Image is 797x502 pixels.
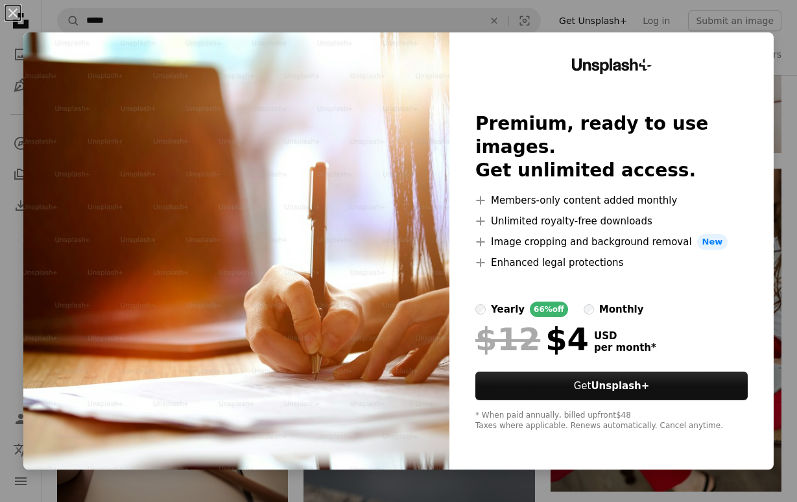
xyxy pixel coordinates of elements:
[475,322,589,356] div: $4
[491,302,525,317] div: yearly
[475,213,748,229] li: Unlimited royalty-free downloads
[594,330,656,342] span: USD
[599,302,644,317] div: monthly
[475,304,486,315] input: yearly66%off
[475,112,748,182] h2: Premium, ready to use images. Get unlimited access.
[475,322,540,356] span: $12
[697,234,728,250] span: New
[591,380,649,392] strong: Unsplash+
[530,302,568,317] div: 66% off
[475,411,748,431] div: * When paid annually, billed upfront $48 Taxes where applicable. Renews automatically. Cancel any...
[475,372,748,400] button: GetUnsplash+
[475,255,748,270] li: Enhanced legal protections
[584,304,594,315] input: monthly
[475,234,748,250] li: Image cropping and background removal
[594,342,656,353] span: per month *
[475,193,748,208] li: Members-only content added monthly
